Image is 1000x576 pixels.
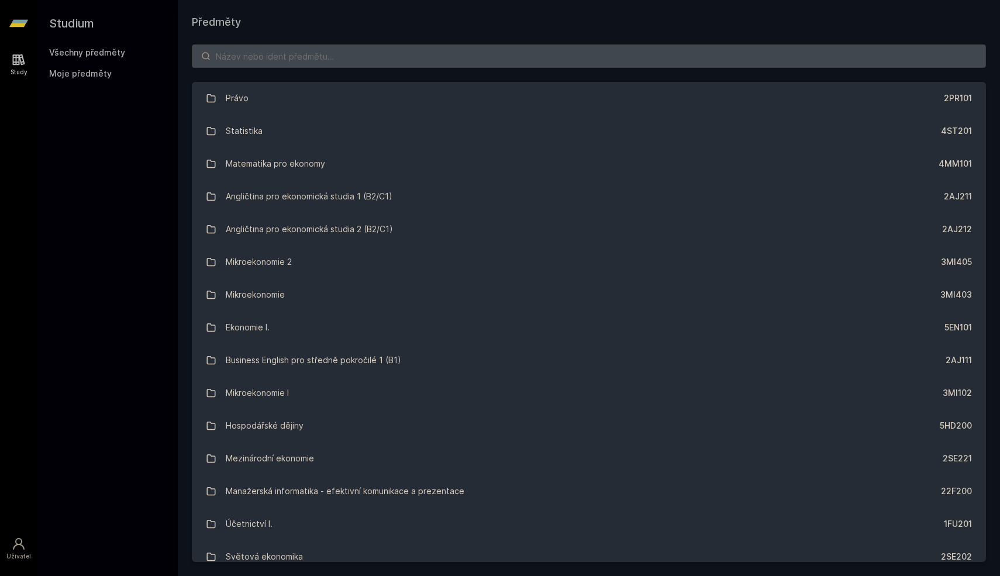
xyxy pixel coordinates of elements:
[192,14,986,30] h1: Předměty
[192,442,986,475] a: Mezinárodní ekonomie 2SE221
[941,485,972,497] div: 22F200
[49,47,125,57] a: Všechny předměty
[226,414,304,437] div: Hospodářské dějiny
[2,531,35,567] a: Uživatel
[946,354,972,366] div: 2AJ111
[192,377,986,409] a: Mikroekonomie I 3MI102
[944,191,972,202] div: 2AJ211
[192,311,986,344] a: Ekonomie I. 5EN101
[192,344,986,377] a: Business English pro středně pokročilé 1 (B1) 2AJ111
[943,453,972,464] div: 2SE221
[192,180,986,213] a: Angličtina pro ekonomická studia 1 (B2/C1) 2AJ211
[192,82,986,115] a: Právo 2PR101
[192,246,986,278] a: Mikroekonomie 2 3MI405
[940,420,972,432] div: 5HD200
[226,545,303,568] div: Světová ekonomika
[192,540,986,573] a: Světová ekonomika 2SE202
[11,68,27,77] div: Study
[226,185,392,208] div: Angličtina pro ekonomická studia 1 (B2/C1)
[226,381,289,405] div: Mikroekonomie I
[226,512,273,536] div: Účetnictví I.
[6,552,31,561] div: Uživatel
[941,256,972,268] div: 3MI405
[940,289,972,301] div: 3MI403
[192,508,986,540] a: Účetnictví I. 1FU201
[226,218,393,241] div: Angličtina pro ekonomická studia 2 (B2/C1)
[192,115,986,147] a: Statistika 4ST201
[2,47,35,82] a: Study
[944,322,972,333] div: 5EN101
[939,158,972,170] div: 4MM101
[944,518,972,530] div: 1FU201
[226,283,285,306] div: Mikroekonomie
[226,316,270,339] div: Ekonomie I.
[192,213,986,246] a: Angličtina pro ekonomická studia 2 (B2/C1) 2AJ212
[192,44,986,68] input: Název nebo ident předmětu…
[226,447,314,470] div: Mezinárodní ekonomie
[226,152,325,175] div: Matematika pro ekonomy
[226,87,249,110] div: Právo
[226,480,464,503] div: Manažerská informatika - efektivní komunikace a prezentace
[192,147,986,180] a: Matematika pro ekonomy 4MM101
[941,551,972,563] div: 2SE202
[226,119,263,143] div: Statistika
[192,475,986,508] a: Manažerská informatika - efektivní komunikace a prezentace 22F200
[192,409,986,442] a: Hospodářské dějiny 5HD200
[943,387,972,399] div: 3MI102
[49,68,112,80] span: Moje předměty
[226,250,292,274] div: Mikroekonomie 2
[226,349,401,372] div: Business English pro středně pokročilé 1 (B1)
[942,223,972,235] div: 2AJ212
[192,278,986,311] a: Mikroekonomie 3MI403
[941,125,972,137] div: 4ST201
[944,92,972,104] div: 2PR101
